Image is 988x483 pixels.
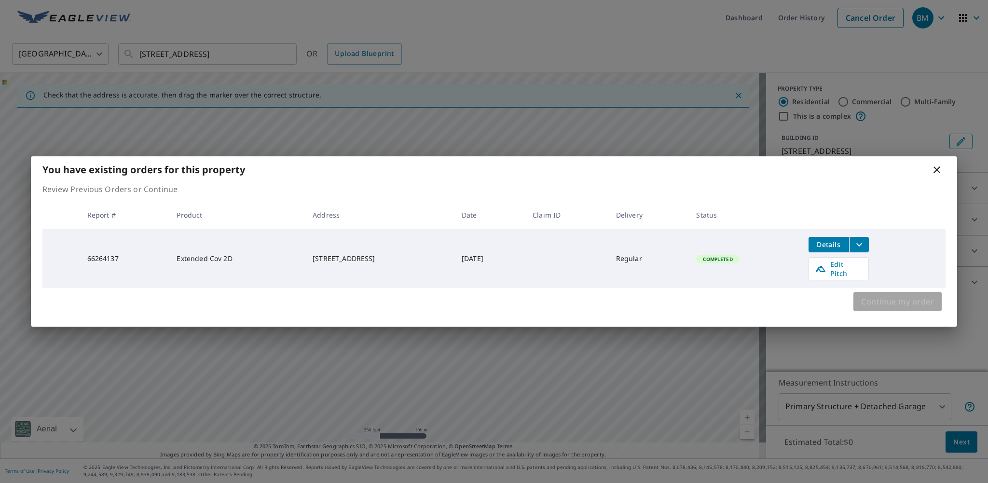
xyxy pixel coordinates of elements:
[80,229,169,288] td: 66264137
[809,237,849,252] button: detailsBtn-66264137
[849,237,869,252] button: filesDropdownBtn-66264137
[608,201,689,229] th: Delivery
[608,229,689,288] td: Regular
[697,256,738,262] span: Completed
[688,201,800,229] th: Status
[169,229,305,288] td: Extended Cov 2D
[809,257,869,280] a: Edit Pitch
[305,201,454,229] th: Address
[525,201,608,229] th: Claim ID
[42,163,245,176] b: You have existing orders for this property
[814,240,843,249] span: Details
[454,201,525,229] th: Date
[853,292,942,311] button: Continue my order
[861,295,934,308] span: Continue my order
[313,254,446,263] div: [STREET_ADDRESS]
[42,183,946,195] p: Review Previous Orders or Continue
[815,260,863,278] span: Edit Pitch
[454,229,525,288] td: [DATE]
[169,201,305,229] th: Product
[80,201,169,229] th: Report #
